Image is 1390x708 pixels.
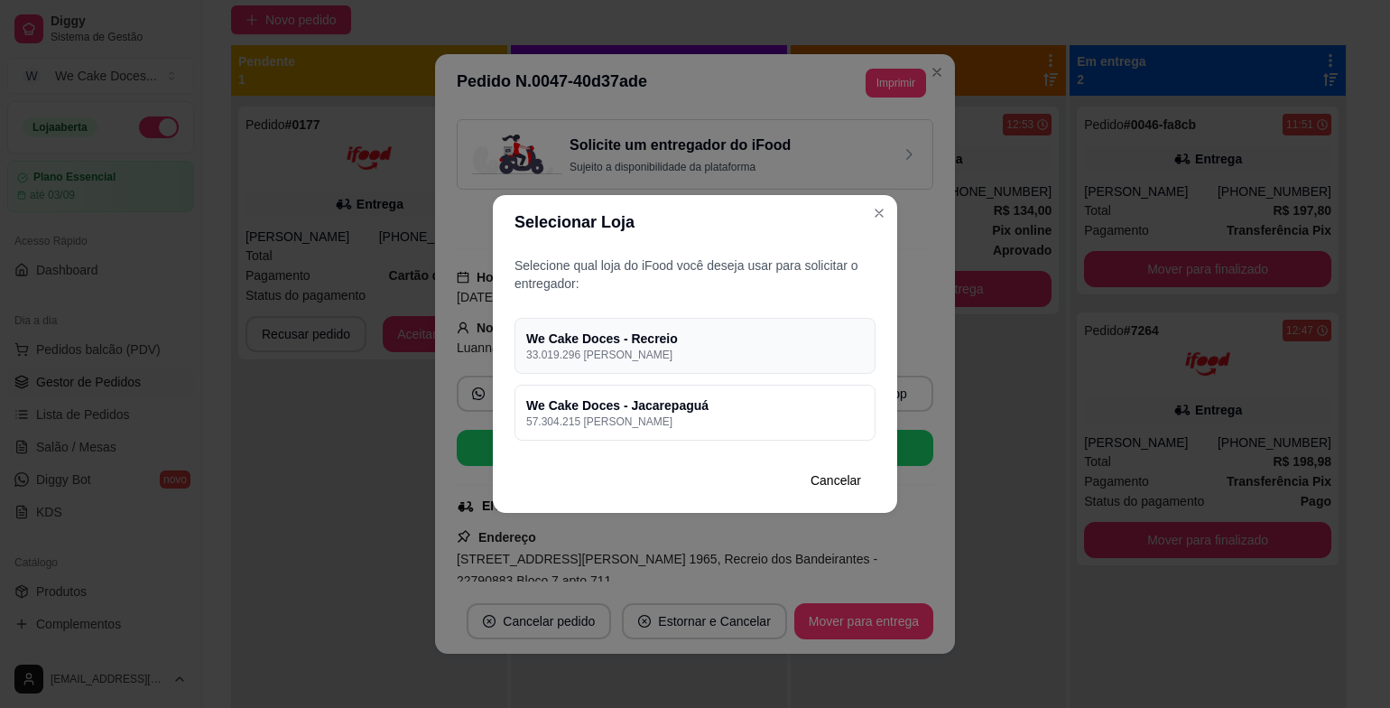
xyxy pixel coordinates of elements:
p: 33.019.296 [PERSON_NAME] [526,348,864,362]
header: Selecionar Loja [493,195,897,249]
h4: We Cake Doces - Recreio [526,330,864,348]
p: 57.304.215 [PERSON_NAME] [526,415,864,429]
button: Cancelar [796,462,876,498]
button: Close [865,199,894,228]
p: Selecione qual loja do iFood você deseja usar para solicitar o entregador: [514,256,876,293]
h4: We Cake Doces - Jacarepaguá [526,396,864,415]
